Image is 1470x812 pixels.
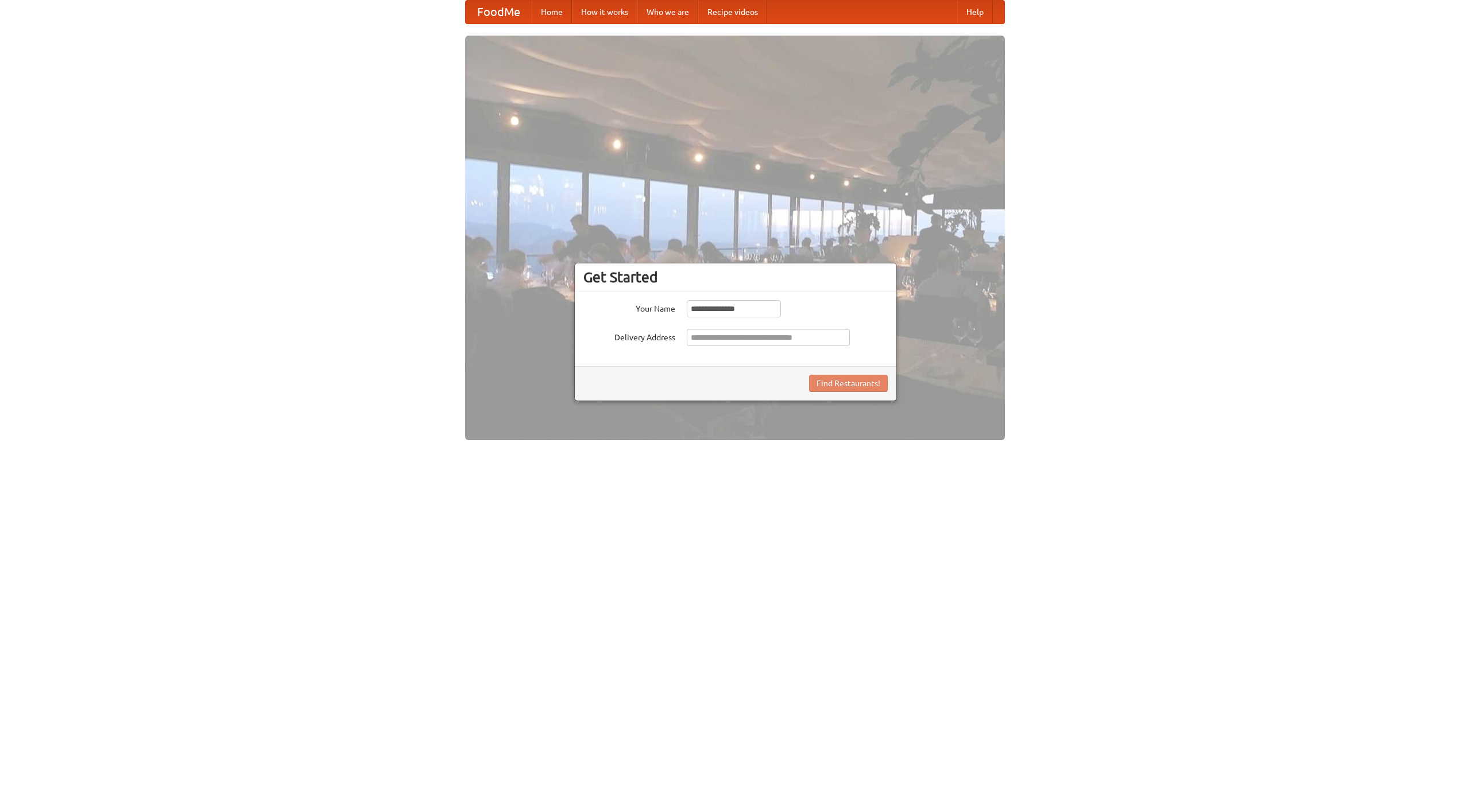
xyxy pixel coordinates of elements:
a: Recipe videos [698,1,767,24]
a: Who we are [637,1,698,24]
label: Your Name [583,300,675,314]
a: How it works [572,1,637,24]
a: Help [957,1,993,24]
h3: Get Started [583,269,888,286]
a: Home [532,1,572,24]
a: FoodMe [466,1,532,24]
button: Find Restaurants! [809,375,888,392]
label: Delivery Address [583,329,675,343]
